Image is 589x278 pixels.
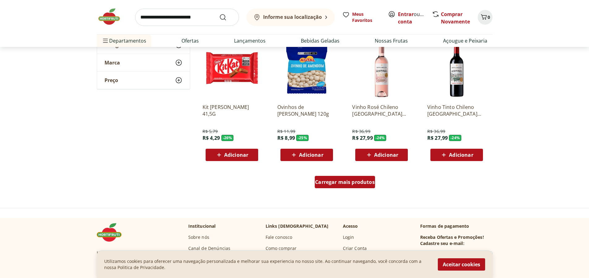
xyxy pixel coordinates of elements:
[277,128,295,135] span: R$ 11,99
[352,11,381,23] span: Meus Favoritos
[135,9,239,26] input: search
[488,14,490,20] span: 0
[188,223,216,229] p: Institucional
[343,223,358,229] p: Acesso
[449,152,473,157] span: Adicionar
[315,176,375,191] a: Carregar mais produtos
[449,135,461,141] span: - 24 %
[352,128,370,135] span: R$ 36,99
[203,135,220,141] span: R$ 4,29
[266,223,329,229] p: Links [DEMOGRAPHIC_DATA]
[398,10,425,25] span: ou
[206,149,258,161] button: Adicionar
[97,72,190,89] button: Preço
[277,104,336,117] a: Ovinhos de [PERSON_NAME] 120g
[299,152,323,157] span: Adicionar
[263,14,322,20] b: Informe sua localização
[219,14,234,21] button: Submit Search
[352,104,411,117] a: Vinho Rosé Chileno [GEOGRAPHIC_DATA] 750ml
[427,104,486,117] a: Vinho Tinto Chileno [GEOGRAPHIC_DATA] Carménère 750ml
[277,40,336,99] img: Ovinhos de Amendoim Agtal 120g
[181,37,199,44] a: Ofertas
[420,240,464,247] h3: Cadastre seu e-mail:
[342,11,381,23] a: Meus Favoritos
[188,234,209,240] a: Sobre nós
[443,37,487,44] a: Açougue e Peixaria
[441,11,470,25] a: Comprar Novamente
[352,135,373,141] span: R$ 27,99
[97,7,128,26] img: Hortifruti
[478,10,493,25] button: Carrinho
[427,135,448,141] span: R$ 27,99
[438,258,485,271] button: Aceitar cookies
[105,77,118,83] span: Preço
[97,54,190,71] button: Marca
[427,40,486,99] img: Vinho Tinto Chileno Santa Carolina Reservado Carménère 750ml
[221,135,234,141] span: - 26 %
[97,223,128,242] img: Hortifruti
[352,40,411,99] img: Vinho Rosé Chileno Santa Carolina Reservado 750ml
[246,9,335,26] button: Informe sua localização
[343,245,367,251] a: Criar Conta
[102,33,146,48] span: Departamentos
[234,37,266,44] a: Lançamentos
[430,149,483,161] button: Adicionar
[266,234,292,240] a: Fale conosco
[224,152,248,157] span: Adicionar
[315,180,375,185] span: Carregar mais produtos
[398,11,432,25] a: Criar conta
[398,11,414,18] a: Entrar
[203,104,261,117] a: Kit [PERSON_NAME] 41,5G
[277,135,295,141] span: R$ 8,99
[375,37,408,44] a: Nossas Frutas
[296,135,309,141] span: - 25 %
[203,128,218,135] span: R$ 5,79
[301,37,339,44] a: Bebidas Geladas
[266,245,297,251] a: Como comprar
[188,245,231,251] a: Canal de Denúncias
[343,234,354,240] a: Login
[420,223,493,229] p: Formas de pagamento
[427,128,445,135] span: R$ 36,99
[374,135,386,141] span: - 24 %
[105,60,120,66] span: Marca
[280,149,333,161] button: Adicionar
[355,149,408,161] button: Adicionar
[104,258,430,271] p: Utilizamos cookies para oferecer uma navegação personalizada e melhorar sua experiencia no nosso ...
[102,33,109,48] button: Menu
[420,234,484,240] h3: Receba Ofertas e Promoções!
[374,152,398,157] span: Adicionar
[203,40,261,99] img: Kit Kat Ao Leite 41,5G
